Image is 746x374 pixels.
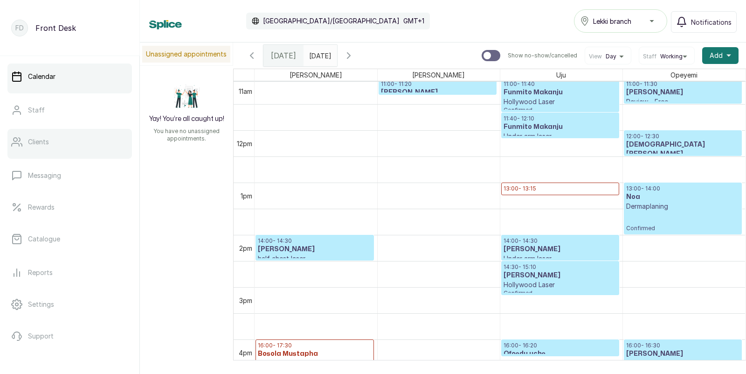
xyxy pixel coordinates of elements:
[410,69,467,81] span: [PERSON_NAME]
[235,139,254,148] div: 12pm
[626,359,740,368] p: Review - Free
[504,115,617,122] p: 11:40 - 12:10
[504,271,617,280] h3: [PERSON_NAME]
[149,114,224,124] h2: Yay! You’re all caught up!
[7,226,132,252] a: Catalogue
[258,349,372,359] h3: Bosola Mustapha
[626,192,740,202] h3: Noa
[504,132,617,141] p: Under arm laser
[28,171,61,180] p: Messaging
[28,300,54,309] p: Settings
[504,122,617,132] h3: Funmito Makanju
[626,133,740,140] p: 12:00 - 12:30
[28,234,60,244] p: Catalogue
[258,245,372,254] h3: [PERSON_NAME]
[258,359,372,368] p: Microneedling Cosglow peel
[288,69,344,81] span: [PERSON_NAME]
[258,254,372,263] p: half chest laser
[381,80,494,88] p: 11:00 - 11:20
[589,53,602,60] span: View
[593,16,631,26] span: Lekki branch
[504,254,617,263] p: Under arm laser
[504,342,617,349] p: 16:00 - 16:20
[574,9,667,33] button: Lekki branch
[626,185,740,192] p: 13:00 - 14:00
[7,64,132,90] a: Calendar
[504,289,617,297] p: Confirmed
[237,348,254,358] div: 4pm
[7,291,132,318] a: Settings
[504,192,617,202] h3: [PERSON_NAME]
[403,16,424,26] p: GMT+1
[508,52,577,59] p: Show no-show/cancelled
[643,53,656,60] span: Staff
[691,17,732,27] span: Notifications
[589,53,627,60] button: ViewDay
[7,129,132,155] a: Clients
[626,140,740,159] h3: [DEMOGRAPHIC_DATA][PERSON_NAME]
[28,268,53,277] p: Reports
[626,349,740,359] h3: [PERSON_NAME]
[7,260,132,286] a: Reports
[258,237,372,245] p: 14:00 - 14:30
[702,47,739,64] button: Add
[271,50,296,61] span: [DATE]
[643,53,691,60] button: StaffWorking
[554,69,568,81] span: Uju
[626,342,740,349] p: 16:00 - 16:30
[239,191,254,201] div: 1pm
[35,22,76,34] p: Front Desk
[7,323,132,349] a: Support
[263,16,400,26] p: [GEOGRAPHIC_DATA]/[GEOGRAPHIC_DATA]
[504,97,617,106] p: Hollywood Laser
[606,53,616,60] span: Day
[504,80,617,88] p: 11:00 - 11:40
[669,69,699,81] span: Opeyemi
[504,88,617,97] h3: Funmito Makanju
[626,202,740,211] p: Dermaplaning
[381,88,494,97] h3: [PERSON_NAME]
[626,97,740,106] p: Review - Free
[28,137,49,147] p: Clients
[504,106,617,114] p: Confirmed
[237,243,254,253] div: 2pm
[626,80,740,88] p: 11:00 - 11:30
[504,263,617,271] p: 14:30 - 15:10
[28,106,45,115] p: Staff
[237,296,254,305] div: 3pm
[28,72,55,81] p: Calendar
[7,162,132,189] a: Messaging
[504,237,617,245] p: 14:00 - 14:30
[145,127,228,142] p: You have no unassigned appointments.
[504,280,617,289] p: Hollywood Laser
[7,97,132,123] a: Staff
[7,194,132,220] a: Rewards
[28,332,54,341] p: Support
[504,185,617,192] p: 13:00 - 13:15
[142,46,230,63] p: Unassigned appointments
[626,88,740,97] h3: [PERSON_NAME]
[660,53,683,60] span: Working
[504,349,617,359] h3: Ofoedu uche
[263,45,304,66] div: [DATE]
[671,11,737,33] button: Notifications
[626,211,740,232] p: Confirmed
[504,245,617,254] h3: [PERSON_NAME]
[237,86,254,96] div: 11am
[28,203,55,212] p: Rewards
[258,342,372,349] p: 16:00 - 17:30
[710,51,723,60] span: Add
[15,23,24,33] p: FD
